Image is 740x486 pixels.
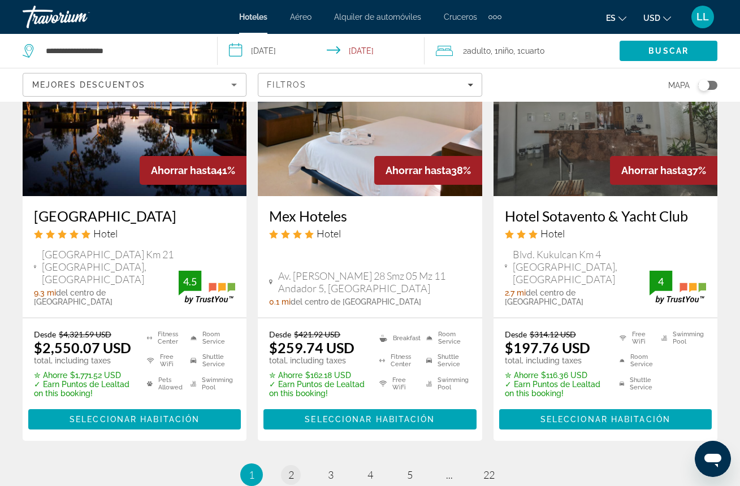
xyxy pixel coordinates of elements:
[620,41,717,61] button: Search
[463,43,491,59] span: 2
[505,288,526,297] span: 2.7 mi
[34,371,133,380] p: $1,771.52 USD
[28,411,241,424] a: Seleccionar habitación
[263,409,476,429] button: Seleccionar habitación
[521,46,544,55] span: Cuarto
[505,288,583,306] span: del centro de [GEOGRAPHIC_DATA]
[421,352,471,369] li: Shuttle Service
[294,329,340,339] del: $421.92 USD
[185,375,235,392] li: Swimming Pool
[269,371,302,380] span: ✮ Ahorre
[239,12,267,21] a: Hoteles
[34,288,56,297] span: 9.3 mi
[328,468,334,481] span: 3
[505,227,706,240] div: 3 star Hotel
[499,411,712,424] a: Seleccionar habitación
[425,34,620,68] button: Travelers: 2 adults, 1 child
[269,227,470,240] div: 4 star Hotel
[278,270,470,294] span: Av. [PERSON_NAME] 28 Smz 05 Mz 11 Andador 5, [GEOGRAPHIC_DATA]
[269,297,291,306] span: 0.1 mi
[648,46,689,55] span: Buscar
[267,80,306,89] span: Filtros
[614,375,656,392] li: Shuttle Service
[140,156,246,185] div: 41%
[386,164,451,176] span: Ahorrar hasta
[23,2,136,32] a: Travorium
[374,375,421,392] li: Free WiFi
[218,34,424,68] button: Select check in and out date
[650,271,706,304] img: TrustYou guest rating badge
[614,329,656,346] li: Free WiFi
[179,271,235,304] img: TrustYou guest rating badge
[643,10,671,26] button: Change currency
[185,329,235,346] li: Room Service
[249,468,254,481] span: 1
[650,275,672,288] div: 4
[269,329,291,339] span: Desde
[695,441,731,477] iframe: Botón para iniciar la ventana de mensajería
[494,15,717,196] img: Hotel Sotavento & Yacht Club
[179,275,201,288] div: 4.5
[444,12,477,21] a: Cruceros
[151,164,217,176] span: Ahorrar hasta
[34,227,235,240] div: 5 star Hotel
[34,356,133,365] p: total, including taxes
[141,329,185,346] li: Fitness Center
[334,12,421,21] a: Alquiler de automóviles
[505,371,605,380] p: $116.36 USD
[690,80,717,90] button: Toggle map
[505,356,605,365] p: total, including taxes
[317,227,341,240] span: Hotel
[505,339,590,356] ins: $197.76 USD
[34,380,133,398] p: ✓ Earn Puntos de Lealtad on this booking!
[498,46,513,55] span: Niño
[606,10,626,26] button: Change language
[269,371,365,380] p: $162.18 USD
[540,227,565,240] span: Hotel
[23,15,246,196] img: Nizuc Resort & Spa
[483,468,495,481] span: 22
[93,227,118,240] span: Hotel
[291,297,421,306] span: del centro de [GEOGRAPHIC_DATA]
[606,14,616,23] span: es
[505,380,605,398] p: ✓ Earn Puntos de Lealtad on this booking!
[530,329,576,339] del: $314.12 USD
[374,156,482,185] div: 38%
[258,15,482,196] img: Mex Hoteles
[467,46,491,55] span: Adulto
[621,164,687,176] span: Ahorrar hasta
[446,468,453,481] span: ...
[513,43,544,59] span: , 1
[505,207,706,224] a: Hotel Sotavento & Yacht Club
[374,352,421,369] li: Fitness Center
[263,411,476,424] a: Seleccionar habitación
[32,80,145,89] span: Mejores descuentos
[59,329,111,339] del: $4,321.59 USD
[32,78,237,92] mat-select: Sort by
[421,375,471,392] li: Swimming Pool
[505,329,527,339] span: Desde
[614,352,656,369] li: Room Service
[488,8,501,26] button: Extra navigation items
[269,356,365,365] p: total, including taxes
[643,14,660,23] span: USD
[34,288,112,306] span: del centro de [GEOGRAPHIC_DATA]
[290,12,311,21] a: Aéreo
[28,409,241,429] button: Seleccionar habitación
[656,329,706,346] li: Swimming Pool
[42,248,179,285] span: [GEOGRAPHIC_DATA] Km 21 [GEOGRAPHIC_DATA], [GEOGRAPHIC_DATA]
[505,371,538,380] span: ✮ Ahorre
[407,468,413,481] span: 5
[374,329,421,346] li: Breakfast
[269,339,354,356] ins: $259.74 USD
[258,73,482,97] button: Filters
[269,207,470,224] a: Mex Hoteles
[34,329,56,339] span: Desde
[367,468,373,481] span: 4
